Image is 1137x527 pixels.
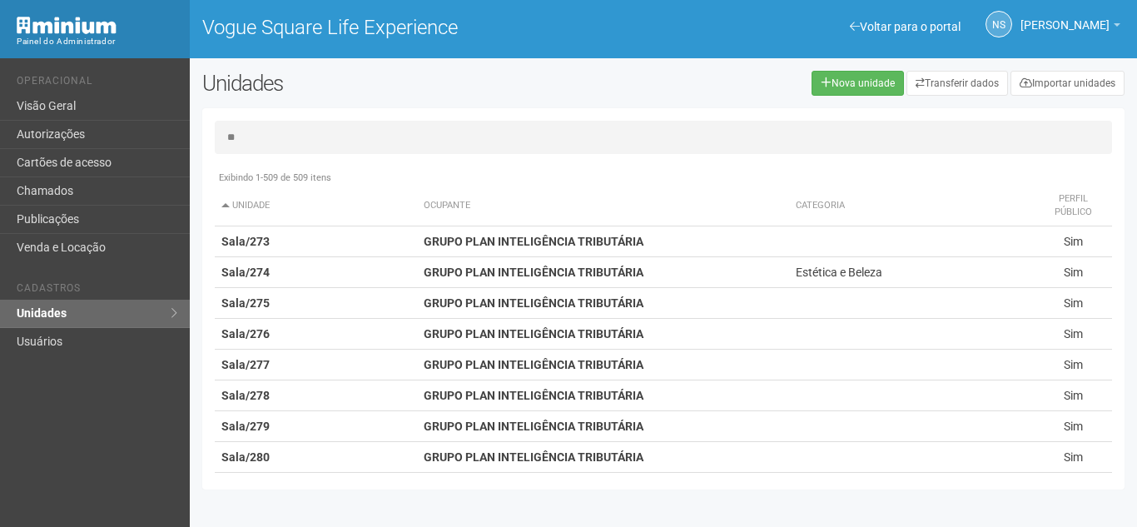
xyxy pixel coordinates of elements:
th: Ocupante: activate to sort column ascending [417,186,789,226]
span: Sim [1064,358,1083,371]
span: Sim [1064,389,1083,402]
th: Perfil público: activate to sort column ascending [1035,186,1112,226]
strong: GRUPO PLAN INTELIGÊNCIA TRIBUTÁRIA [424,327,643,341]
strong: GRUPO PLAN INTELIGÊNCIA TRIBUTÁRIA [424,266,643,279]
span: Nicolle Silva [1020,2,1110,32]
li: Operacional [17,75,177,92]
strong: GRUPO PLAN INTELIGÊNCIA TRIBUTÁRIA [424,296,643,310]
a: [PERSON_NAME] [1020,21,1120,34]
li: Cadastros [17,282,177,300]
strong: GRUPO PLAN INTELIGÊNCIA TRIBUTÁRIA [424,358,643,371]
span: Sim [1064,420,1083,433]
div: Exibindo 1-509 de 509 itens [215,171,1112,186]
strong: GRUPO PLAN INTELIGÊNCIA TRIBUTÁRIA [424,450,643,464]
h2: Unidades [202,71,572,96]
strong: Sala/275 [221,296,270,310]
strong: Sala/274 [221,266,270,279]
strong: Sala/276 [221,327,270,341]
span: Sim [1064,296,1083,310]
a: Importar unidades [1010,71,1125,96]
strong: GRUPO PLAN INTELIGÊNCIA TRIBUTÁRIA [424,389,643,402]
strong: GRUPO PLAN INTELIGÊNCIA TRIBUTÁRIA [424,420,643,433]
strong: Sala/278 [221,389,270,402]
td: Engenharia e Arquitetura [789,473,1035,504]
a: Voltar para o portal [850,20,961,33]
td: Estética e Beleza [789,257,1035,288]
a: NS [986,11,1012,37]
th: Categoria: activate to sort column ascending [789,186,1035,226]
strong: Sala/280 [221,450,270,464]
strong: GRUPO PLAN INTELIGÊNCIA TRIBUTÁRIA [424,235,643,248]
strong: Sala/277 [221,358,270,371]
span: Sim [1064,327,1083,341]
span: Sim [1064,266,1083,279]
strong: Sala/279 [221,420,270,433]
div: Painel do Administrador [17,34,177,49]
span: Sim [1064,450,1083,464]
a: Nova unidade [812,71,904,96]
img: Minium [17,17,117,34]
a: Transferir dados [906,71,1008,96]
h1: Vogue Square Life Experience [202,17,651,38]
strong: Sala/273 [221,235,270,248]
span: Sim [1064,235,1083,248]
th: Unidade: activate to sort column descending [215,186,418,226]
